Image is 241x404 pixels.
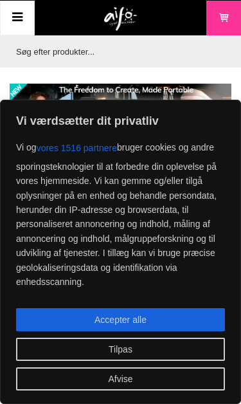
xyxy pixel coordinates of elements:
button: vores 1516 partnere [37,136,117,160]
input: Søg efter produkter... [10,35,225,68]
button: Afvise [16,367,225,390]
button: Tilpas [16,338,225,361]
button: Accepter alle [16,308,225,331]
p: Bemærk, at dit samtykke vil være gyldigt på tværs af alle vores underdomæner. Når du har givet sa... [16,297,225,398]
p: Vi værdsætter dit privatliv [1,113,240,129]
img: logo.png [104,7,137,32]
p: Vi og bruger cookies og andre sporingsteknologier til at forbedre din oplevelse på vores hjemmesi... [16,136,225,289]
img: Annonce:002 banner-elin-led100c11390x.jpg [10,84,231,163]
